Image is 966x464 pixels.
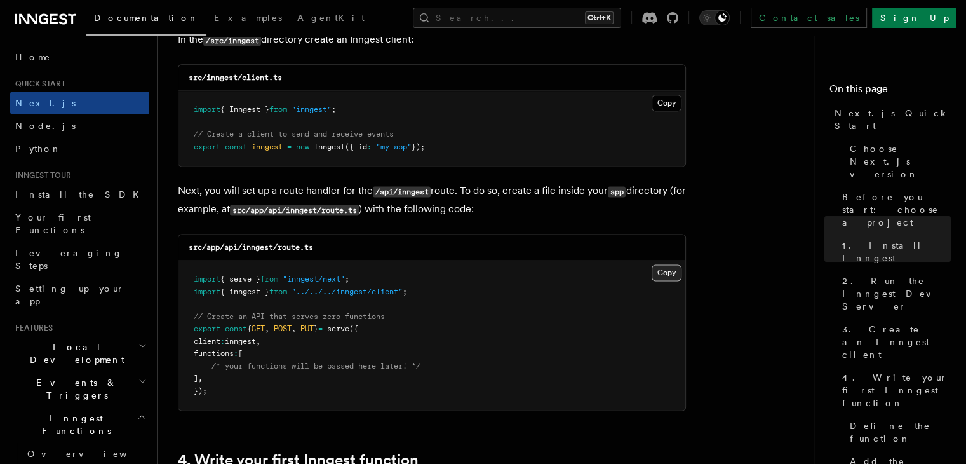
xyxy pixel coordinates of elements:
a: Choose Next.js version [845,137,951,186]
span: POST [274,324,292,333]
a: Define the function [845,414,951,450]
code: src/inngest/client.ts [189,73,282,82]
span: Python [15,144,62,154]
a: Sign Up [872,8,956,28]
span: Home [15,51,51,64]
span: , [198,374,203,383]
span: AgentKit [297,13,365,23]
span: inngest [225,337,256,346]
p: In the directory create an Inngest client: [178,31,686,49]
span: : [234,349,238,358]
a: 1. Install Inngest [837,234,951,270]
span: Install the SDK [15,189,147,200]
span: const [225,142,247,151]
span: ({ id [345,142,367,151]
span: , [292,324,296,333]
kbd: Ctrl+K [585,11,614,24]
span: "inngest/next" [283,275,345,283]
span: Choose Next.js version [850,142,951,181]
button: Local Development [10,336,149,371]
code: src/app/api/inngest/route.ts [230,205,359,215]
span: Quick start [10,79,65,89]
span: PUT [300,324,314,333]
span: Documentation [94,13,199,23]
span: Next.js [15,98,76,108]
span: // Create an API that serves zero functions [194,312,385,321]
a: Documentation [86,4,206,36]
span: GET [252,324,265,333]
span: = [318,324,323,333]
p: Next, you will set up a route handler for the route. To do so, create a file inside your director... [178,182,686,219]
a: Next.js [10,92,149,114]
span: Node.js [15,121,76,131]
span: Leveraging Steps [15,248,123,271]
span: Inngest Functions [10,412,137,437]
a: Contact sales [751,8,867,28]
span: inngest [252,142,283,151]
span: ; [345,275,349,283]
span: : [367,142,372,151]
span: import [194,275,220,283]
span: client [194,337,220,346]
span: from [269,105,287,114]
span: } [314,324,318,333]
span: { serve } [220,275,260,283]
span: { Inngest } [220,105,269,114]
span: Local Development [10,341,138,366]
span: Events & Triggers [10,376,138,402]
button: Inngest Functions [10,407,149,442]
h4: On this page [829,81,951,102]
span: Inngest [314,142,345,151]
span: , [256,337,260,346]
span: from [260,275,278,283]
span: Next.js Quick Start [835,107,951,132]
span: }); [412,142,425,151]
span: export [194,324,220,333]
span: Examples [214,13,282,23]
button: Events & Triggers [10,371,149,407]
span: ; [332,105,336,114]
span: Inngest tour [10,170,71,181]
span: Before you start: choose a project [842,191,951,229]
span: export [194,142,220,151]
span: serve [327,324,349,333]
span: Overview [27,449,158,459]
span: "../../../inngest/client" [292,287,403,296]
a: Next.js Quick Start [829,102,951,137]
span: 3. Create an Inngest client [842,323,951,361]
span: ] [194,374,198,383]
code: app [608,186,626,197]
span: from [269,287,287,296]
span: : [220,337,225,346]
span: Your first Functions [15,212,91,235]
a: Your first Functions [10,206,149,242]
span: /* your functions will be passed here later! */ [211,362,420,371]
span: "inngest" [292,105,332,114]
a: Install the SDK [10,183,149,206]
span: = [287,142,292,151]
span: }); [194,386,207,395]
button: Copy [652,264,681,281]
span: { inngest } [220,287,269,296]
a: Setting up your app [10,277,149,313]
span: [ [238,349,243,358]
a: 4. Write your first Inngest function [837,366,951,414]
span: 4. Write your first Inngest function [842,371,951,409]
button: Search...Ctrl+K [413,8,621,28]
span: Features [10,323,53,333]
a: Before you start: choose a project [837,186,951,234]
span: functions [194,349,234,358]
code: /api/inngest [373,186,431,197]
span: "my-app" [376,142,412,151]
span: Setting up your app [15,283,124,306]
button: Toggle dark mode [699,10,730,25]
span: import [194,105,220,114]
code: src/app/api/inngest/route.ts [189,243,313,252]
span: ({ [349,324,358,333]
span: new [296,142,309,151]
span: Define the function [850,420,951,445]
span: , [265,324,269,333]
span: import [194,287,220,296]
span: // Create a client to send and receive events [194,130,394,139]
span: 2. Run the Inngest Dev Server [842,275,951,313]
